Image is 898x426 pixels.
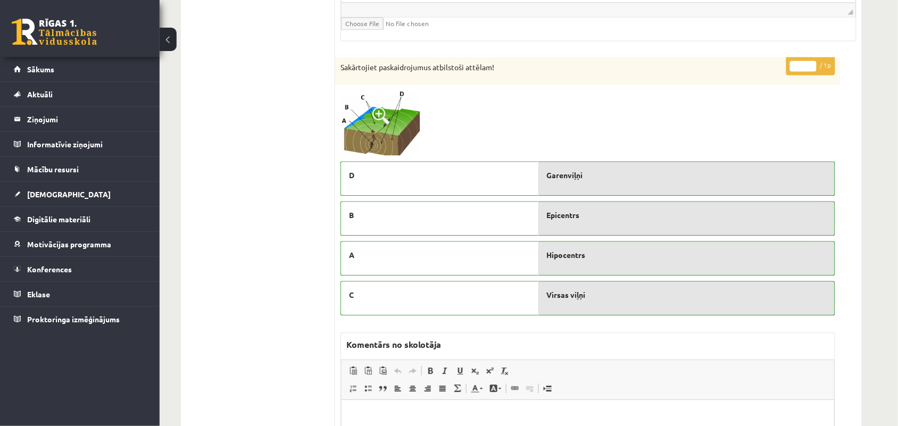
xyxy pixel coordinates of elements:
a: Ievietot no Worda [376,364,390,378]
span: Konferences [27,264,72,274]
a: Ielīmēt (vadīšanas taustiņš+V) [346,364,361,378]
a: Eklase [14,282,146,306]
label: Komentārs no skolotāja [341,333,446,356]
a: Digitālie materiāli [14,207,146,231]
body: Bagātinātā teksta redaktors, wiswyg-editor-user-answer-47024893015200 [11,11,504,111]
a: Aktuāli [14,82,146,106]
body: Bagātinātā teksta redaktors, wiswyg-editor-47024892569140-1757709962-658 [11,11,482,22]
span: Sākums [27,64,54,74]
legend: Informatīvie ziņojumi [27,132,146,156]
a: Treknraksts (vadīšanas taustiņš+B) [423,364,438,378]
a: Augšraksts [483,364,497,378]
a: Fona krāsa [486,381,505,395]
span: B [349,210,354,221]
a: Atkārtot (vadīšanas taustiņš+Y) [405,364,420,378]
body: Bagātinātā teksta redaktors, wiswyg-editor-47024892567700-1757709962-359 [11,11,503,22]
a: Math [450,381,465,395]
a: Ievietot lapas pārtraukumu drukai [540,381,555,395]
a: Mācību resursi [14,157,146,181]
span: Aktuāli [27,89,53,99]
a: Ievietot kā vienkāršu tekstu (vadīšanas taustiņš+pārslēgšanas taustiņš+V) [361,364,376,378]
a: Atsaistīt [522,381,537,395]
span: Mācību resursi [27,164,79,174]
a: Ziņojumi [14,107,146,131]
span: Garenviļņi [546,170,583,181]
body: Bagātinātā teksta redaktors, wiswyg-editor-47024892568640-1757709962-292 [11,11,503,22]
a: Pasvītrojums (vadīšanas taustiņš+U) [453,364,468,378]
span: A [349,249,354,261]
a: Proktoringa izmēģinājums [14,307,146,331]
span: Digitālie materiāli [27,214,90,224]
span: Proktoringa izmēģinājums [27,314,120,324]
a: Konferences [14,257,146,281]
p: / 1p [786,56,835,75]
p: Sakārtojiet paskaidrojumus atbilstoši attēlam! [340,62,782,73]
span: Hipocentrs [546,249,585,261]
body: Bagātinātā teksta redaktors, wiswyg-editor-47024892568200-1757709962-44 [11,11,503,22]
a: Bloka citāts [376,381,390,395]
a: Centrēti [405,381,420,395]
a: Izlīdzināt malas [435,381,450,395]
a: Rīgas 1. Tālmācības vidusskola [12,19,97,45]
span: C [349,289,354,300]
a: [DEMOGRAPHIC_DATA] [14,182,146,206]
span: Eklase [27,289,50,299]
a: Saite (vadīšanas taustiņš+K) [508,381,522,395]
a: Ievietot/noņemt numurētu sarakstu [346,381,361,395]
a: Sākums [14,57,146,81]
a: Informatīvie ziņojumi [14,132,146,156]
a: Ievietot/noņemt sarakstu ar aizzīmēm [361,381,376,395]
legend: Ziņojumi [27,107,146,131]
a: Slīpraksts (vadīšanas taustiņš+I) [438,364,453,378]
a: Noņemt stilus [497,364,512,378]
a: Izlīdzināt pa kreisi [390,381,405,395]
a: Apakšraksts [468,364,483,378]
img: zx1.png [340,90,420,156]
span: D [349,170,354,181]
a: Motivācijas programma [14,232,146,256]
span: Epicentrs [546,210,579,221]
a: Izlīdzināt pa labi [420,381,435,395]
span: Motivācijas programma [27,239,111,249]
span: Mērogot [848,9,853,14]
a: Atcelt (vadīšanas taustiņš+Z) [390,364,405,378]
span: [DEMOGRAPHIC_DATA] [27,189,111,199]
span: Virsas viļņi [546,289,585,300]
a: Teksta krāsa [468,381,486,395]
